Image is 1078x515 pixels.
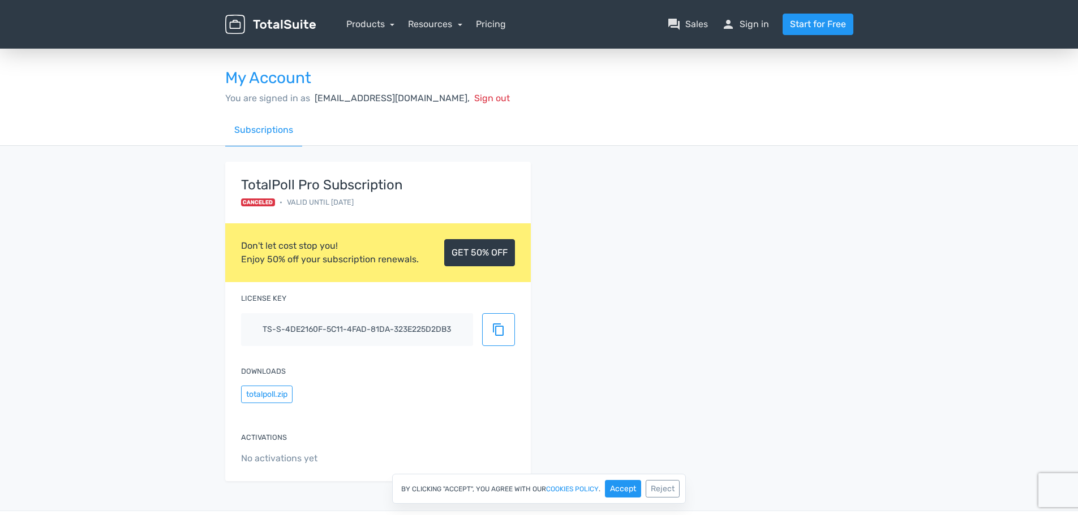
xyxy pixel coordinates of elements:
strong: TotalPoll Pro Subscription [241,178,403,192]
a: cookies policy [546,486,599,492]
a: Resources [408,19,462,29]
button: totalpoll.zip [241,386,293,403]
span: Valid until [DATE] [287,197,354,207]
span: Canceled [241,198,276,206]
a: Start for Free [783,14,853,35]
label: License key [241,293,286,304]
button: Reject [646,480,680,497]
span: • [280,197,282,207]
span: content_copy [492,323,505,336]
a: GET 50% OFF [444,239,515,266]
span: [EMAIL_ADDRESS][DOMAIN_NAME], [315,93,470,103]
a: Pricing [476,18,506,31]
span: person [721,18,735,31]
button: content_copy [482,313,515,346]
h3: My Account [225,70,853,87]
a: personSign in [721,18,769,31]
a: Products [346,19,395,29]
span: No activations yet [241,452,515,465]
a: question_answerSales [667,18,708,31]
span: You are signed in as [225,93,310,103]
button: Accept [605,480,641,497]
div: Don't let cost stop you! Enjoy 50% off your subscription renewals. [241,239,419,266]
span: Sign out [474,93,510,103]
label: Downloads [241,366,286,376]
a: Subscriptions [225,114,302,146]
div: By clicking "Accept", you agree with our . [392,474,686,504]
img: TotalSuite for WordPress [225,15,316,34]
label: Activations [241,432,287,443]
span: question_answer [667,18,681,31]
